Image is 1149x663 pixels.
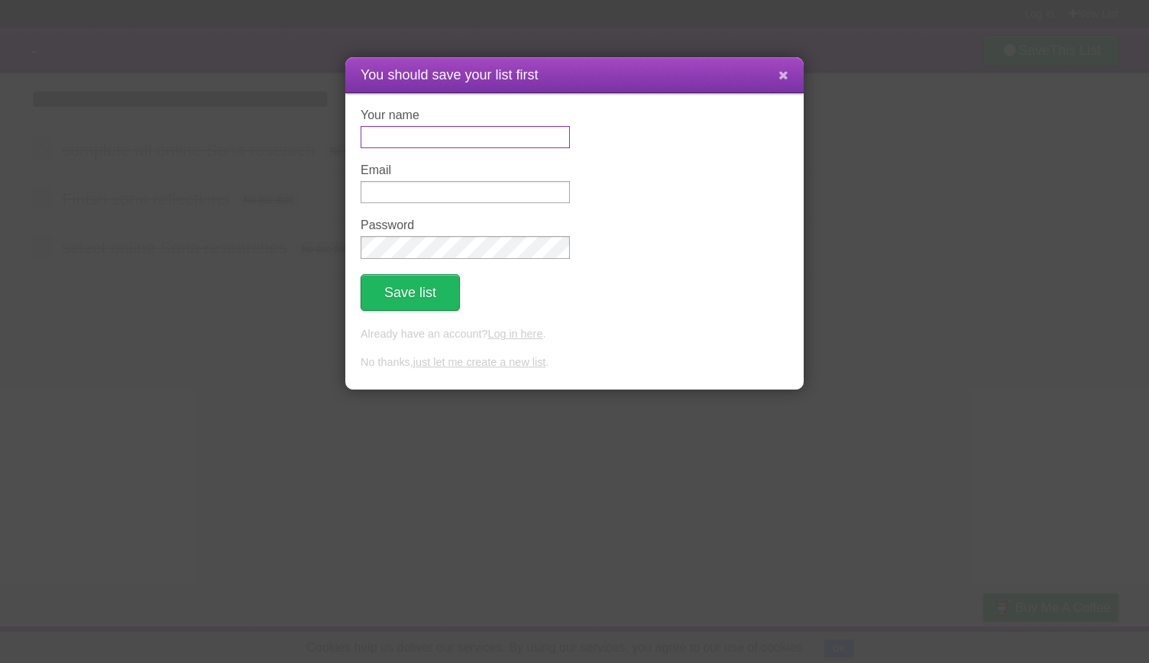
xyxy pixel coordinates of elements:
[487,328,542,340] a: Log in here
[361,65,788,86] h1: You should save your list first
[361,163,570,177] label: Email
[361,274,460,311] button: Save list
[361,354,788,371] p: No thanks, .
[361,108,570,122] label: Your name
[361,326,788,343] p: Already have an account? .
[361,218,570,232] label: Password
[413,356,546,368] a: just let me create a new list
